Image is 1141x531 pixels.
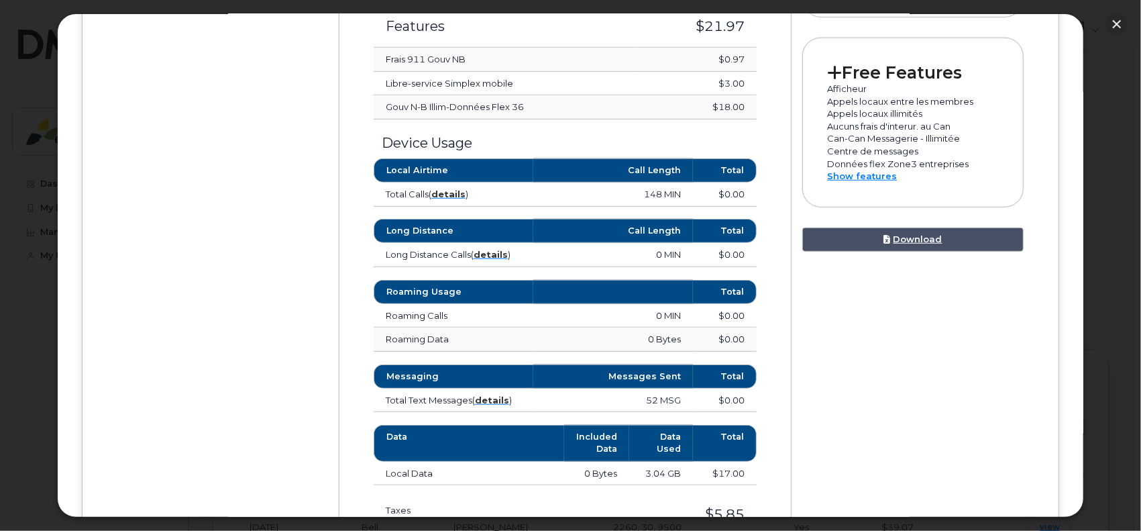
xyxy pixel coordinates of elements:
td: Local Data [374,462,564,486]
td: 0 Bytes [564,462,629,486]
h3: $5.85 [541,507,745,522]
td: 3.04 GB [629,462,693,486]
th: Data [374,425,564,462]
h3: Taxes [386,505,517,515]
td: $17.00 [693,462,757,486]
th: Included Data [564,425,629,462]
th: Total [693,425,757,462]
th: Data Used [629,425,693,462]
